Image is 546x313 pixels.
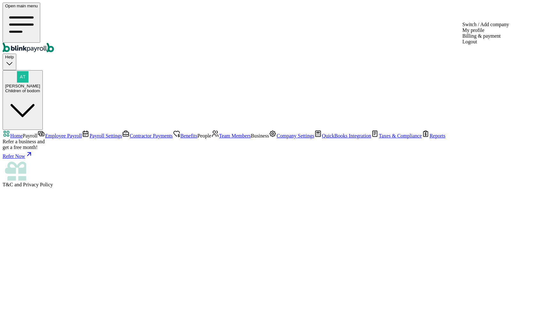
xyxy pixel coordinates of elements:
[462,33,509,39] div: Billing & payment
[462,27,509,33] div: My profile
[436,244,546,313] iframe: Chat Widget
[462,39,509,45] div: Logout
[462,22,509,27] div: Switch / Add company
